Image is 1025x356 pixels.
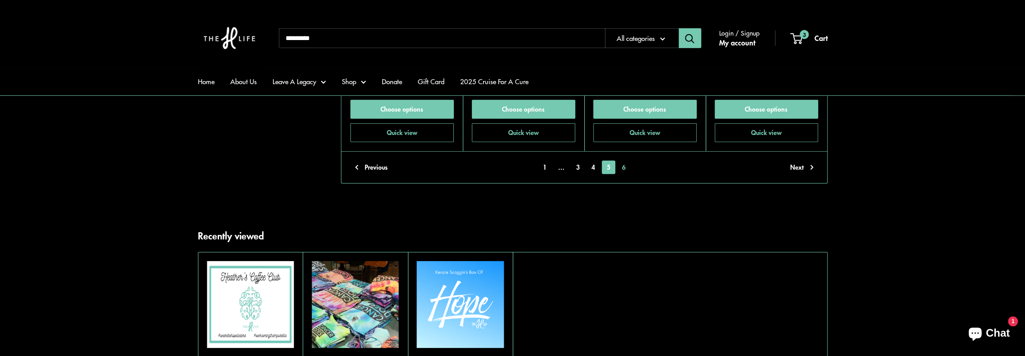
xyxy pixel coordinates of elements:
img: Heather's Coffee Club [206,261,293,348]
button: Search [679,28,701,48]
a: About Us [230,75,257,88]
a: 4 [586,161,600,174]
img: The H Life [198,9,261,68]
button: Quick view [350,123,454,142]
a: 2025 Cruise For A Cure [460,75,528,88]
span: Cart [815,32,828,43]
span: Login / Signup [719,27,760,39]
a: Leave A Legacy [273,75,326,88]
button: Quick view [593,123,697,142]
a: Choose options [593,100,697,119]
img: Cancer Does Not Define Me T Shirt [312,261,398,348]
a: Cancer Does Not Define Me T ShirtCancer Does Not Define Me T Shirt [312,261,398,348]
a: Heather's Coffee Club [207,261,294,348]
inbox-online-store-chat: Shopify online store chat [960,320,1018,349]
a: Gift Card [418,75,444,88]
span: … [553,161,569,174]
a: 3 Cart [791,32,828,45]
a: Previous [355,161,388,174]
img: Kenzies Box Of Hope [416,261,503,348]
a: 1 [538,161,551,174]
a: Choose options [715,100,818,119]
button: Quick view [472,123,575,142]
a: 3 [571,161,585,174]
a: Home [198,75,215,88]
span: 5 [602,161,615,174]
button: Quick view [715,123,818,142]
a: Donate [382,75,402,88]
h2: Recently viewed [198,229,264,243]
input: Search... [279,28,605,48]
a: Shop [342,75,366,88]
span: 3 [799,30,808,39]
a: My account [719,36,755,50]
a: Choose options [350,100,454,119]
a: 6 [617,161,631,174]
a: Choose options [472,100,575,119]
a: Next [790,161,814,174]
